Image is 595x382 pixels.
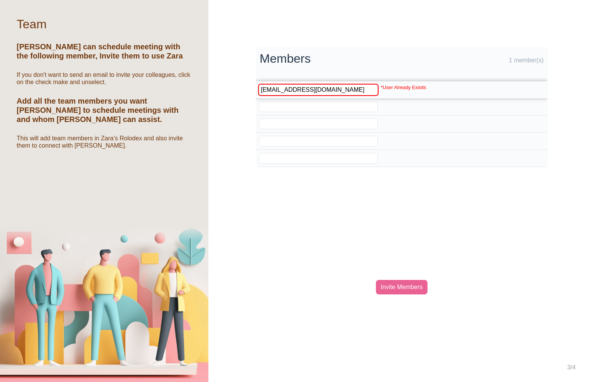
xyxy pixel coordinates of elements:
[460,47,548,81] td: 1 member(s)
[378,85,426,90] small: *User Already Exisits
[17,96,192,124] h5: Add all the team members you want [PERSON_NAME] to schedule meetings with and whom [PERSON_NAME] ...
[17,17,47,31] h2: Team
[260,51,456,66] h2: Members
[376,280,428,294] div: Invite Members
[17,42,192,60] h5: [PERSON_NAME] can schedule meeting with the following member, Invite them to use Zara
[567,363,575,382] div: 3/4
[17,135,192,149] h6: This will add team members in Zara’s Rolodex and also invite them to connect with [PERSON_NAME].
[17,71,192,86] h6: If you don't want to send an email to invite your colleagues, click on the check make and unselect.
